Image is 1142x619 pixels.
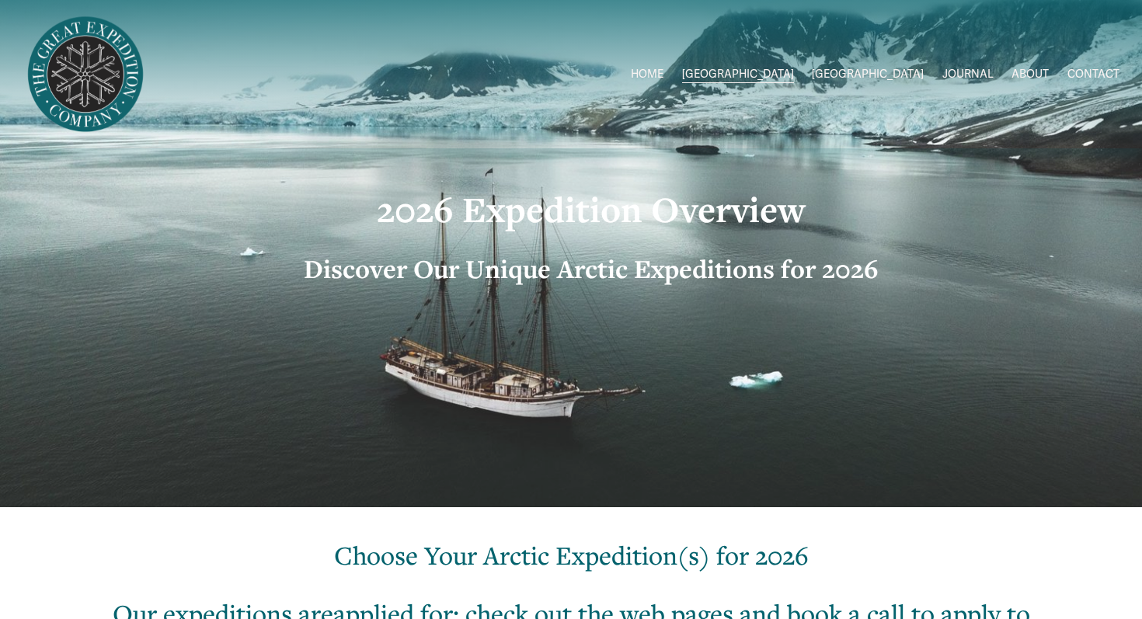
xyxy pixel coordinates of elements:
h2: Choose Your Arctic Expedition(s) for 2026 [92,537,1051,572]
img: Arctic Expeditions [23,12,148,137]
a: folder dropdown [812,63,924,85]
a: CONTACT [1067,63,1119,85]
strong: 2026 Expedition Overview [377,186,806,233]
a: HOME [631,63,663,85]
a: JOURNAL [942,63,994,85]
strong: Discover Our Unique Arctic Expeditions for 2026 [304,252,879,286]
span: [GEOGRAPHIC_DATA] [812,64,924,85]
a: ABOUT [1011,63,1049,85]
span: [GEOGRAPHIC_DATA] [682,64,794,85]
a: folder dropdown [682,63,794,85]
